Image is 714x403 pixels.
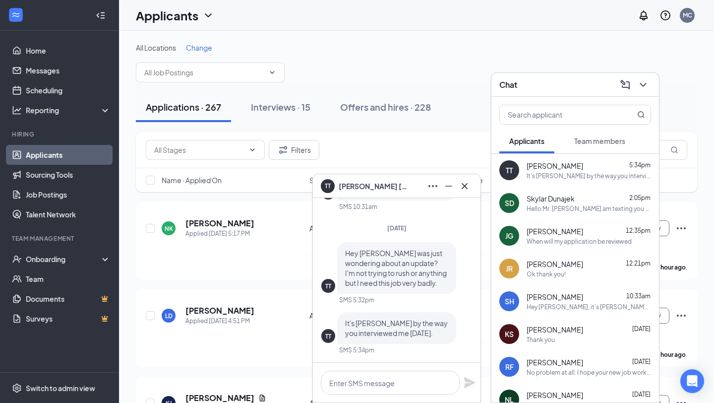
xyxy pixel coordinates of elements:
[185,218,254,229] h5: [PERSON_NAME]
[637,79,649,91] svg: ChevronDown
[165,312,173,320] div: LD
[26,61,111,80] a: Messages
[269,140,319,160] button: Filter Filters
[154,144,244,155] input: All Stages
[464,377,476,389] svg: Plane
[26,204,111,224] a: Talent Network
[12,254,22,264] svg: UserCheck
[387,224,407,232] span: [DATE]
[527,270,566,278] div: Ok thank you!
[505,198,514,208] div: SD
[527,226,583,236] span: [PERSON_NAME]
[509,136,544,145] span: Applicants
[26,383,95,393] div: Switch to admin view
[506,264,513,273] div: JR
[653,351,686,358] b: an hour ago
[185,229,254,239] div: Applied [DATE] 5:17 PM
[248,146,256,154] svg: ChevronDown
[629,194,651,201] span: 2:05pm
[162,175,222,185] span: Name · Applied On
[459,180,471,192] svg: Cross
[527,194,575,203] span: Skylar Dunajek
[339,181,408,192] span: [PERSON_NAME] [PERSON_NAME]
[26,269,111,289] a: Team
[26,105,111,115] div: Reporting
[185,316,254,326] div: Applied [DATE] 4:51 PM
[325,332,331,340] div: TT
[345,319,448,337] span: It's [PERSON_NAME] by the way you interviewed me [DATE].
[96,10,106,20] svg: Collapse
[26,254,102,264] div: Onboarding
[659,9,671,21] svg: QuestionInfo
[527,172,651,180] div: It's [PERSON_NAME] by the way you interviewed me [DATE].
[527,237,632,246] div: When will my application be reviewed
[670,146,678,154] svg: MagnifyingGlass
[637,111,645,119] svg: MagnifyingGlass
[202,9,214,21] svg: ChevronDown
[632,325,651,333] span: [DATE]
[26,80,111,100] a: Scheduling
[12,105,22,115] svg: Analysis
[632,391,651,398] span: [DATE]
[506,165,513,175] div: TT
[251,101,310,113] div: Interviews · 15
[441,178,457,194] button: Minimize
[617,77,633,93] button: ComposeMessage
[443,180,455,192] svg: Minimize
[26,145,111,165] a: Applicants
[632,358,651,365] span: [DATE]
[626,227,651,234] span: 12:35pm
[527,325,583,335] span: [PERSON_NAME]
[345,249,447,287] span: Hey [PERSON_NAME] was just wondering about an update? I'm not trying to rush or anything but I ne...
[12,130,109,138] div: Hiring
[457,178,473,194] button: Cross
[527,368,651,377] div: No problem at all. I hope your new job works out great! let me know if anything changes.
[527,292,583,302] span: [PERSON_NAME]
[268,68,276,76] svg: ChevronDown
[12,234,109,243] div: Team Management
[339,296,374,304] div: SMS 5:32pm
[136,7,198,24] h1: Applicants
[325,282,331,290] div: TT
[26,309,111,329] a: SurveysCrown
[185,305,254,316] h5: [PERSON_NAME]
[340,101,431,113] div: Offers and hires · 228
[26,289,111,309] a: DocumentsCrown
[527,303,651,311] div: Hey [PERSON_NAME], it's [PERSON_NAME] was wondering if [PERSON_NAME] had made a decision about br...
[165,224,173,233] div: NK
[675,310,687,322] svg: Ellipses
[26,41,111,61] a: Home
[527,357,583,367] span: [PERSON_NAME]
[499,79,517,90] h3: Chat
[26,165,111,185] a: Sourcing Tools
[619,79,631,91] svg: ComposeMessage
[339,202,377,211] div: SMS 10:31am
[427,180,439,192] svg: Ellipses
[12,383,22,393] svg: Settings
[11,10,21,20] svg: WorkstreamLogo
[146,101,221,113] div: Applications · 267
[527,259,583,269] span: [PERSON_NAME]
[505,296,514,306] div: SH
[638,9,650,21] svg: Notifications
[505,329,514,339] div: KS
[136,43,176,52] span: All Locations
[574,136,625,145] span: Team members
[277,144,289,156] svg: Filter
[626,260,651,267] span: 12:21pm
[500,105,617,124] input: Search applicant
[635,77,651,93] button: ChevronDown
[653,264,686,271] b: an hour ago
[527,204,651,213] div: Hello Mr. [PERSON_NAME] am texting you concerning my interview. I'm excited to begin working at [...
[258,394,266,402] svg: Document
[309,223,380,233] div: Application
[144,67,264,78] input: All Job Postings
[527,161,583,171] span: [PERSON_NAME]
[505,231,513,241] div: JG
[309,175,329,185] span: Stage
[527,336,555,344] div: Thank you
[26,185,111,204] a: Job Postings
[680,369,704,393] div: Open Intercom Messenger
[626,292,651,300] span: 10:33am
